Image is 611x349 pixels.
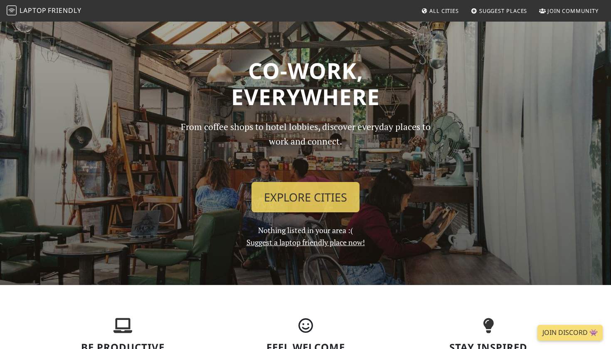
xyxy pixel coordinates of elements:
[20,6,47,15] span: Laptop
[36,57,575,110] h1: Co-work, Everywhere
[246,237,365,247] a: Suggest a laptop friendly place now!
[173,120,438,175] p: From coffee shops to hotel lobbies, discover everyday places to work and connect.
[251,182,360,213] a: Explore Cities
[537,325,603,341] a: Join Discord 👾
[429,7,459,15] span: All Cities
[7,4,81,18] a: LaptopFriendly LaptopFriendly
[547,7,599,15] span: Join Community
[168,120,443,248] div: Nothing listed in your area :(
[7,5,17,15] img: LaptopFriendly
[418,3,462,18] a: All Cities
[479,7,527,15] span: Suggest Places
[48,6,81,15] span: Friendly
[468,3,531,18] a: Suggest Places
[536,3,602,18] a: Join Community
